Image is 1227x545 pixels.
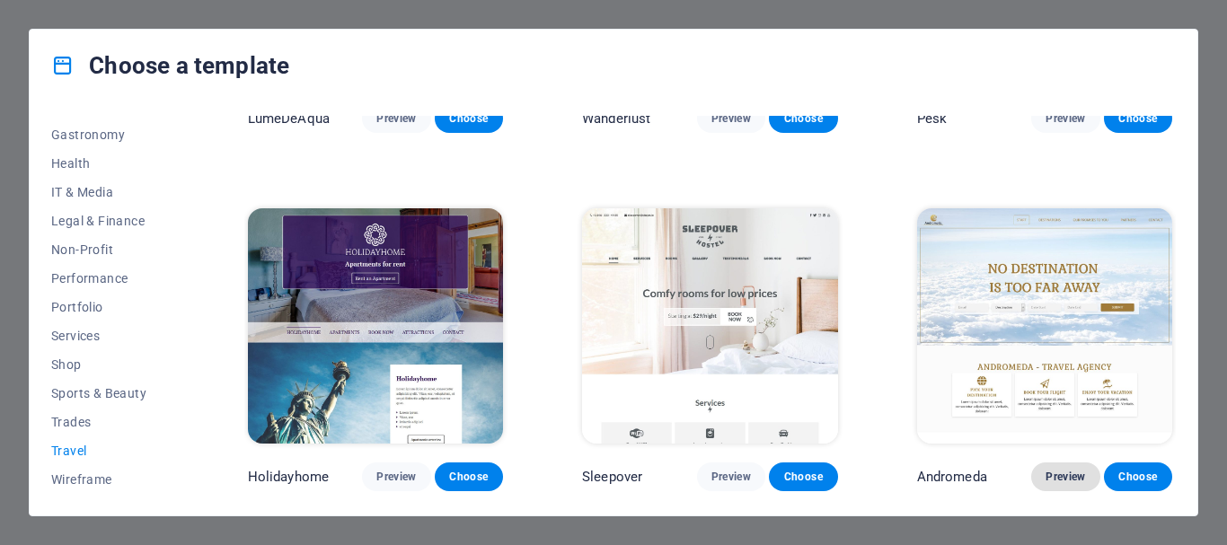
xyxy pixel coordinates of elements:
[711,470,751,484] span: Preview
[51,178,169,207] button: IT & Media
[582,110,650,127] p: Wanderlust
[51,271,169,286] span: Performance
[51,379,169,408] button: Sports & Beauty
[769,462,837,491] button: Choose
[582,468,642,486] p: Sleepover
[51,465,169,494] button: Wireframe
[51,149,169,178] button: Health
[1031,462,1099,491] button: Preview
[51,207,169,235] button: Legal & Finance
[769,104,837,133] button: Choose
[248,110,330,127] p: LumeDeAqua
[697,462,765,491] button: Preview
[1104,462,1172,491] button: Choose
[1046,111,1085,126] span: Preview
[1118,111,1158,126] span: Choose
[582,208,837,444] img: Sleepover
[51,436,169,465] button: Travel
[51,185,169,199] span: IT & Media
[51,120,169,149] button: Gastronomy
[362,104,430,133] button: Preview
[248,208,503,444] img: Holidayhome
[783,111,823,126] span: Choose
[1046,470,1085,484] span: Preview
[248,468,330,486] p: Holidayhome
[917,208,1172,444] img: Andromeda
[711,111,751,126] span: Preview
[51,386,169,400] span: Sports & Beauty
[51,214,169,228] span: Legal & Finance
[449,470,489,484] span: Choose
[1118,470,1158,484] span: Choose
[51,156,169,171] span: Health
[51,264,169,293] button: Performance
[1031,104,1099,133] button: Preview
[51,242,169,257] span: Non-Profit
[51,444,169,458] span: Travel
[376,470,416,484] span: Preview
[51,235,169,264] button: Non-Profit
[362,462,430,491] button: Preview
[1104,104,1172,133] button: Choose
[51,127,169,142] span: Gastronomy
[51,415,169,429] span: Trades
[51,300,169,314] span: Portfolio
[51,357,169,372] span: Shop
[51,408,169,436] button: Trades
[51,329,169,343] span: Services
[435,462,503,491] button: Choose
[917,468,987,486] p: Andromeda
[449,111,489,126] span: Choose
[51,293,169,321] button: Portfolio
[376,111,416,126] span: Preview
[917,110,948,127] p: Pesk
[51,472,169,487] span: Wireframe
[51,321,169,350] button: Services
[435,104,503,133] button: Choose
[51,51,289,80] h4: Choose a template
[783,470,823,484] span: Choose
[697,104,765,133] button: Preview
[51,350,169,379] button: Shop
